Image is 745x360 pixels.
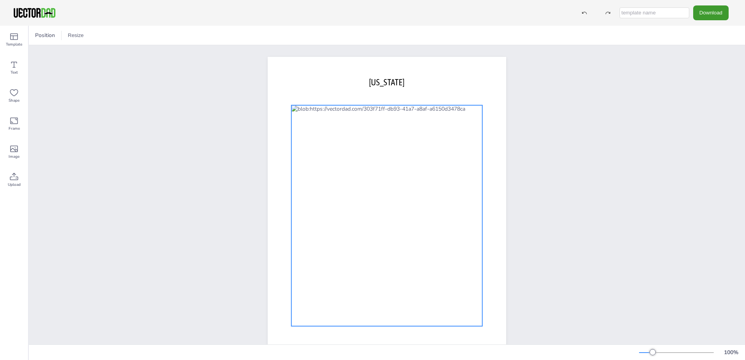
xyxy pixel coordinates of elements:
span: [US_STATE] [369,77,404,87]
button: Resize [65,29,87,42]
input: template name [620,7,689,18]
span: Text [11,69,18,76]
span: Frame [9,125,20,132]
img: VectorDad-1.png [12,7,56,19]
button: Download [693,5,729,20]
span: Template [6,41,22,48]
span: Image [9,154,19,160]
span: Position [34,32,56,39]
div: 100 % [722,349,740,356]
span: Upload [8,182,21,188]
span: Shape [9,97,19,104]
